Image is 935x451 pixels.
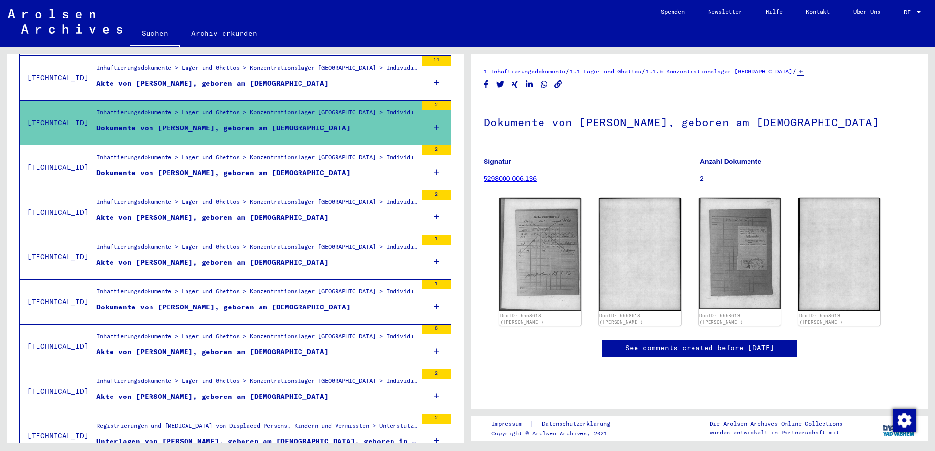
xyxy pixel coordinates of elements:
[96,377,417,390] div: Inhaftierungsdokumente > Lager und Ghettos > Konzentrationslager [GEOGRAPHIC_DATA] > Individuelle...
[422,280,451,289] div: 1
[553,78,563,90] button: Copy link
[422,369,451,379] div: 2
[96,78,329,89] div: Akte von [PERSON_NAME], geboren am [DEMOGRAPHIC_DATA]
[96,287,417,301] div: Inhaftierungsdokumente > Lager und Ghettos > Konzentrationslager [GEOGRAPHIC_DATA] > Individuelle...
[599,198,681,311] img: 002.jpg
[491,419,530,429] a: Impressum
[130,21,180,47] a: Suchen
[904,9,915,16] span: DE
[499,198,581,311] img: 001.jpg
[20,100,89,145] td: [TECHNICAL_ID]
[798,198,880,311] img: 002.jpg
[625,343,774,353] a: See comments created before [DATE]
[699,313,743,325] a: DocID: 5558619 ([PERSON_NAME])
[20,235,89,279] td: [TECHNICAL_ID]
[481,78,491,90] button: Share on Facebook
[20,55,89,100] td: [TECHNICAL_ID]
[646,68,792,75] a: 1.1.5 Konzentrationslager [GEOGRAPHIC_DATA]
[96,302,351,312] div: Dokumente von [PERSON_NAME], geboren am [DEMOGRAPHIC_DATA]
[180,21,269,45] a: Archiv erkunden
[96,153,417,166] div: Inhaftierungsdokumente > Lager und Ghettos > Konzentrationslager [GEOGRAPHIC_DATA] > Individuelle...
[792,67,797,75] span: /
[422,56,451,66] div: 14
[8,9,122,34] img: Arolsen_neg.svg
[539,78,549,90] button: Share on WhatsApp
[96,242,417,256] div: Inhaftierungsdokumente > Lager und Ghettos > Konzentrationslager [GEOGRAPHIC_DATA] > Individuelle...
[570,68,641,75] a: 1.1 Lager und Ghettos
[96,63,417,77] div: Inhaftierungsdokumente > Lager und Ghettos > Konzentrationslager [GEOGRAPHIC_DATA] > Individuelle...
[700,174,916,184] p: 2
[20,324,89,369] td: [TECHNICAL_ID]
[484,158,511,165] b: Signatur
[20,190,89,235] td: [TECHNICAL_ID]
[491,419,622,429] div: |
[422,145,451,155] div: 2
[484,175,537,182] a: 5298000 006.136
[599,313,643,325] a: DocID: 5558618 ([PERSON_NAME])
[484,68,565,75] a: 1 Inhaftierungsdokumente
[422,101,451,110] div: 2
[700,158,761,165] b: Anzahl Dokumente
[20,145,89,190] td: [TECHNICAL_ID]
[96,436,417,447] div: Unterlagen von [PERSON_NAME], geboren am [DEMOGRAPHIC_DATA], geboren in [GEOGRAPHIC_DATA] und von...
[20,369,89,414] td: [TECHNICAL_ID]
[699,198,781,309] img: 001.jpg
[96,392,329,402] div: Akte von [PERSON_NAME], geboren am [DEMOGRAPHIC_DATA]
[96,257,329,268] div: Akte von [PERSON_NAME], geboren am [DEMOGRAPHIC_DATA]
[96,421,417,435] div: Registrierungen und [MEDICAL_DATA] von Displaced Persons, Kindern und Vermissten > Unterstützungs...
[96,108,417,122] div: Inhaftierungsdokumente > Lager und Ghettos > Konzentrationslager [GEOGRAPHIC_DATA] > Individuelle...
[96,123,351,133] div: Dokumente von [PERSON_NAME], geboren am [DEMOGRAPHIC_DATA]
[893,409,916,432] img: Zustimmung ändern
[484,100,916,143] h1: Dokumente von [PERSON_NAME], geboren am [DEMOGRAPHIC_DATA]
[799,313,843,325] a: DocID: 5558619 ([PERSON_NAME])
[500,313,544,325] a: DocID: 5558618 ([PERSON_NAME])
[96,347,329,357] div: Akte von [PERSON_NAME], geboren am [DEMOGRAPHIC_DATA]
[565,67,570,75] span: /
[534,419,622,429] a: Datenschutzerklärung
[524,78,535,90] button: Share on LinkedIn
[422,414,451,424] div: 2
[710,419,842,428] p: Die Arolsen Archives Online-Collections
[641,67,646,75] span: /
[96,332,417,345] div: Inhaftierungsdokumente > Lager und Ghettos > Konzentrationslager [GEOGRAPHIC_DATA] > Individuelle...
[20,279,89,324] td: [TECHNICAL_ID]
[422,235,451,245] div: 1
[96,198,417,211] div: Inhaftierungsdokumente > Lager und Ghettos > Konzentrationslager [GEOGRAPHIC_DATA] > Individuelle...
[495,78,505,90] button: Share on Twitter
[96,168,351,178] div: Dokumente von [PERSON_NAME], geboren am [DEMOGRAPHIC_DATA]
[510,78,520,90] button: Share on Xing
[491,429,622,438] p: Copyright © Arolsen Archives, 2021
[710,428,842,437] p: wurden entwickelt in Partnerschaft mit
[881,416,917,440] img: yv_logo.png
[96,213,329,223] div: Akte von [PERSON_NAME], geboren am [DEMOGRAPHIC_DATA]
[422,325,451,334] div: 8
[422,190,451,200] div: 2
